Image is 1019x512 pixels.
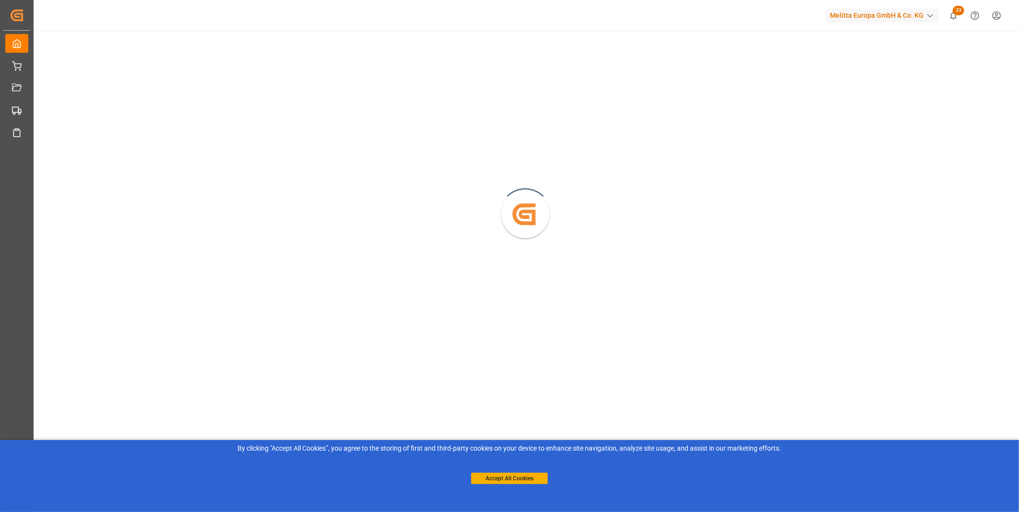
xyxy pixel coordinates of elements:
button: Accept All Cookies [471,473,548,484]
div: Melitta Europa GmbH & Co. KG [826,9,939,23]
span: 23 [953,6,964,15]
div: By clicking "Accept All Cookies”, you agree to the storing of first and third-party cookies on yo... [7,443,1012,454]
button: Melitta Europa GmbH & Co. KG [826,6,943,24]
button: Help Center [964,5,986,26]
button: show 23 new notifications [943,5,964,26]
